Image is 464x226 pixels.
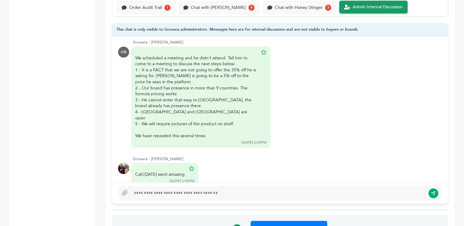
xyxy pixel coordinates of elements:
[248,5,255,11] div: 4
[325,5,331,11] div: 3
[353,5,403,10] div: Admin Internal Discussion
[135,121,258,127] div: 5.- We will require pictures of the product on shelf.
[242,140,267,145] div: [DATE] 2:05PM
[135,133,258,139] div: We have repeated this several times
[135,85,258,97] div: 2.- Our brand has presence in more than 9 countries. The formula pricing works
[112,23,448,37] div: This chat is only visible to Grovara administrators. Messages here are for internal discussion an...
[129,5,162,10] div: Order Audit Trail
[118,47,129,58] div: HB
[135,97,258,109] div: 3.- He cannot enter that easy to [GEOGRAPHIC_DATA], the brand already has presence there.
[275,5,323,10] div: Chat with Honey Stinger
[135,171,186,178] div: Call [DATE] went amazing.
[170,179,194,184] div: [DATE] 2:55PM
[135,67,258,85] div: 1.- It is a FACT that we are not going to offer the 35% off he is asking for. [PERSON_NAME] is go...
[135,55,258,139] div: We scheduled a meeting and he didn't attend. Tell him to come to a meeting to discuss the next st...
[135,109,258,121] div: 4.- [GEOGRAPHIC_DATA] and [GEOGRAPHIC_DATA] are open
[133,156,442,162] div: Grovara - [PERSON_NAME]
[133,40,442,45] div: Grovara - [PERSON_NAME]
[164,5,171,11] div: 1
[191,5,246,10] div: Chat with [PERSON_NAME]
